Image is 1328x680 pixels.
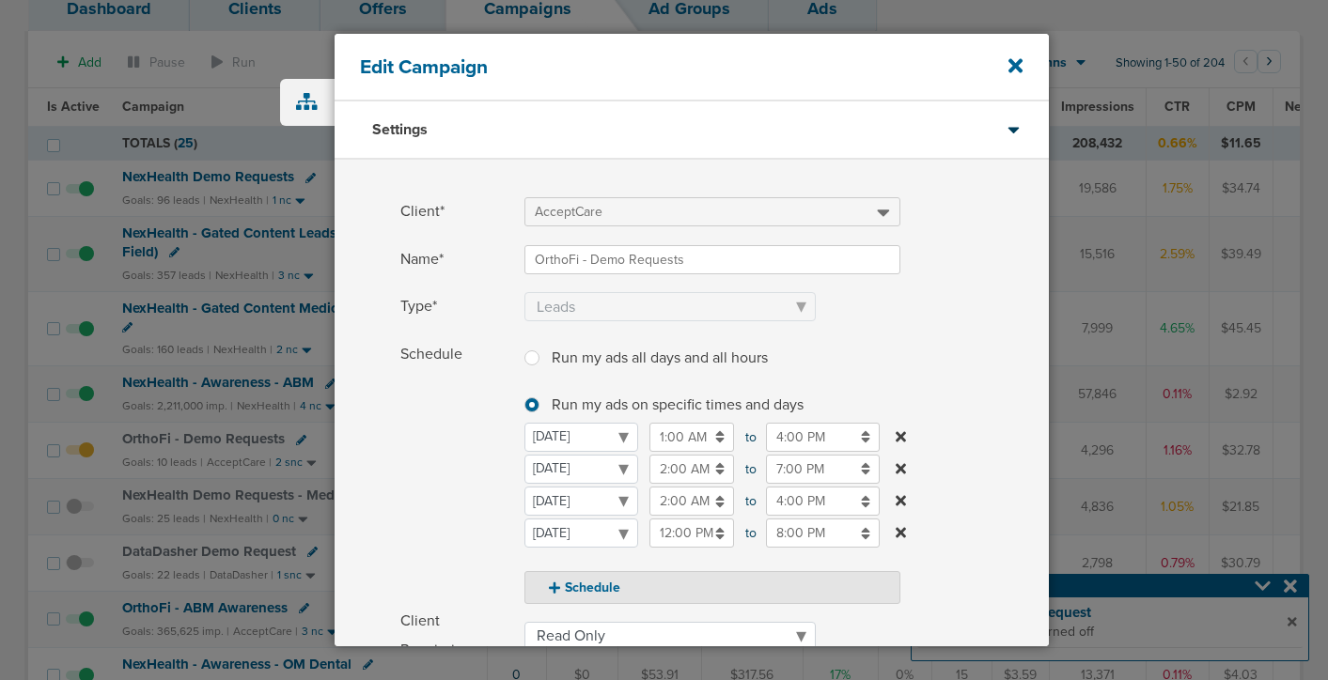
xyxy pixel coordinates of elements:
[745,487,755,516] span: to
[535,204,602,220] span: AcceptCare
[400,340,513,605] span: Schedule
[400,245,513,274] span: Name*
[649,455,734,484] input: to
[524,571,900,604] button: Schedule Run my ads all days and all hours Run my ads on specific times and days to to to to
[524,245,900,274] input: Name*
[360,55,957,79] h4: Edit Campaign
[552,348,768,367] span: Run my ads all days and all hours
[524,455,638,484] select: to
[400,607,513,665] span: Client Permissions
[891,455,911,484] button: to
[552,395,804,414] span: Run my ads on specific times and days
[524,292,816,321] select: Type*
[745,455,755,484] span: to
[766,518,880,548] input: to
[766,455,880,484] input: to
[400,197,513,226] span: Client*
[372,120,428,139] h3: Settings
[524,487,638,516] select: to
[891,423,911,452] button: to
[524,518,638,548] select: to
[649,423,734,452] input: to
[745,518,755,548] span: to
[524,423,638,452] select: to
[400,292,513,321] span: Type*
[891,518,911,548] button: to
[524,622,816,651] select: Client Permissions
[745,423,755,452] span: to
[891,487,911,516] button: to
[766,487,880,516] input: to
[766,423,880,452] input: to
[649,487,734,516] input: to
[649,518,734,548] input: to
